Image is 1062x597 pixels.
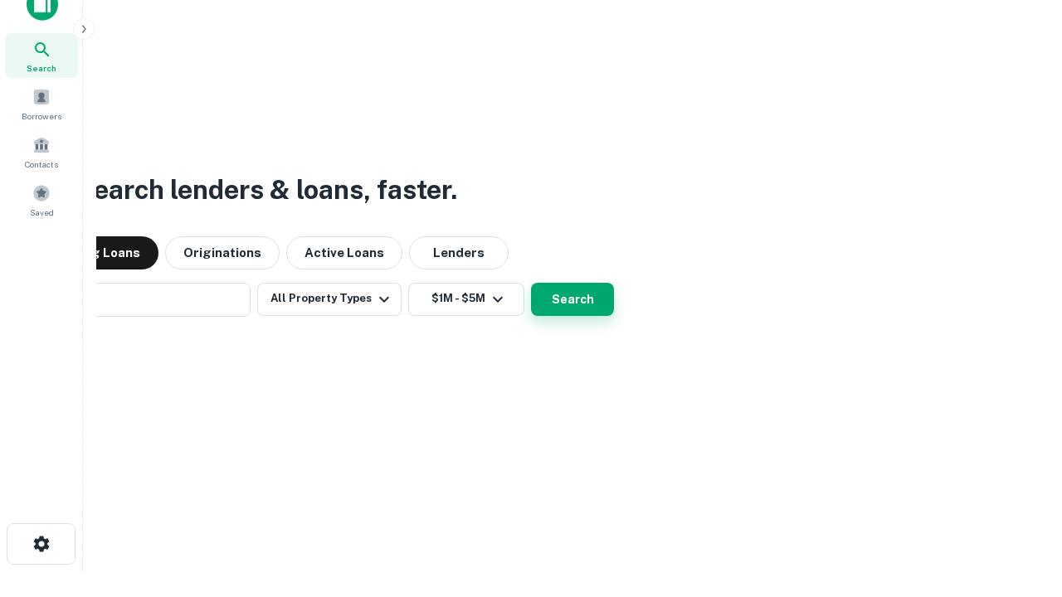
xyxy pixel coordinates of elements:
[531,283,614,316] button: Search
[30,206,54,219] span: Saved
[257,283,402,316] button: All Property Types
[5,129,78,174] a: Contacts
[286,236,402,269] button: Active Loans
[25,158,58,171] span: Contacts
[408,283,524,316] button: $1M - $5M
[165,236,280,269] button: Originations
[5,177,78,222] a: Saved
[5,81,78,126] a: Borrowers
[22,109,61,123] span: Borrowers
[409,236,509,269] button: Lenders
[5,33,78,78] a: Search
[76,170,457,210] h3: Search lenders & loans, faster.
[979,464,1062,544] iframe: Chat Widget
[27,61,56,75] span: Search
